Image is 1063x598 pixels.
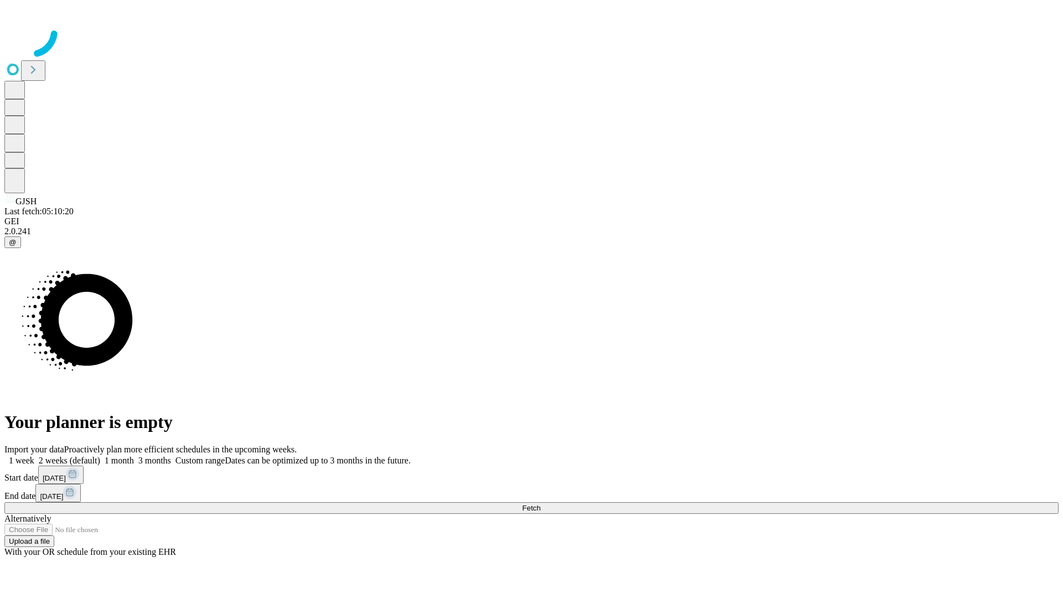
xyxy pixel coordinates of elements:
[4,466,1059,484] div: Start date
[4,502,1059,514] button: Fetch
[4,412,1059,432] h1: Your planner is empty
[4,547,176,556] span: With your OR schedule from your existing EHR
[16,197,37,206] span: GJSH
[225,456,410,465] span: Dates can be optimized up to 3 months in the future.
[4,535,54,547] button: Upload a file
[9,238,17,246] span: @
[40,492,63,501] span: [DATE]
[38,466,84,484] button: [DATE]
[35,484,81,502] button: [DATE]
[39,456,100,465] span: 2 weeks (default)
[4,226,1059,236] div: 2.0.241
[4,216,1059,226] div: GEI
[43,474,66,482] span: [DATE]
[4,514,51,523] span: Alternatively
[64,445,297,454] span: Proactively plan more efficient schedules in the upcoming weeks.
[4,207,74,216] span: Last fetch: 05:10:20
[4,484,1059,502] div: End date
[176,456,225,465] span: Custom range
[522,504,540,512] span: Fetch
[4,445,64,454] span: Import your data
[4,236,21,248] button: @
[9,456,34,465] span: 1 week
[105,456,134,465] span: 1 month
[138,456,171,465] span: 3 months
